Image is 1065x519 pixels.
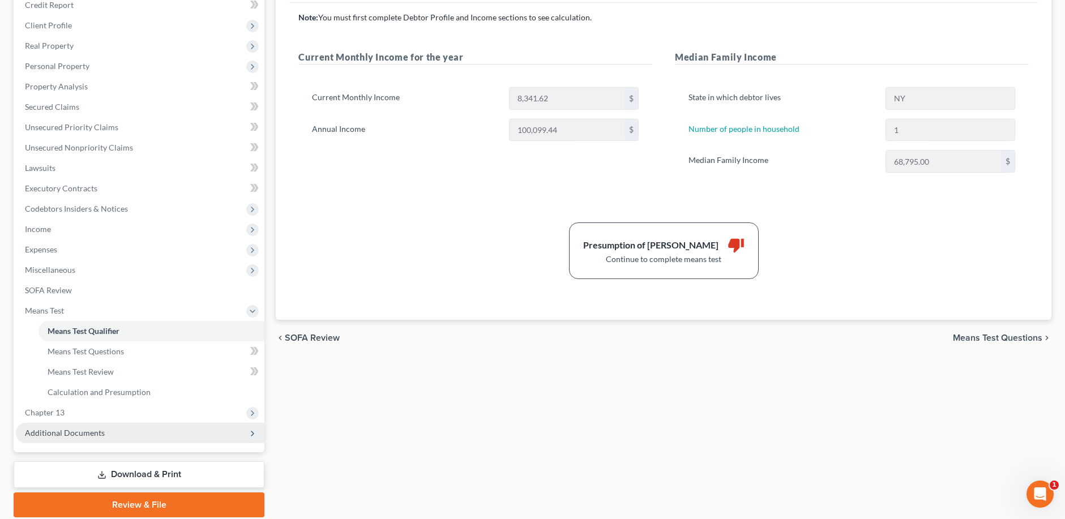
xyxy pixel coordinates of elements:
span: Miscellaneous [25,265,75,274]
label: Annual Income [306,119,503,141]
span: Client Profile [25,20,72,30]
a: Review & File [14,492,264,517]
span: Calculation and Presumption [48,387,151,397]
a: Unsecured Priority Claims [16,117,264,138]
h5: Median Family Income [675,50,1029,65]
input: 0.00 [510,119,625,141]
span: Unsecured Priority Claims [25,122,118,132]
div: $ [625,88,638,109]
iframe: Intercom live chat [1026,481,1054,508]
input: State [886,88,1015,109]
a: Secured Claims [16,97,264,117]
span: Means Test Qualifier [48,326,119,336]
span: 1 [1050,481,1059,490]
a: Means Test Qualifier [39,321,264,341]
span: Real Property [25,41,74,50]
span: Unsecured Nonpriority Claims [25,143,133,152]
button: Means Test Questions chevron_right [953,333,1051,342]
span: Income [25,224,51,234]
div: $ [1001,151,1015,172]
span: Codebtors Insiders & Notices [25,204,128,213]
a: Number of people in household [688,124,799,134]
i: chevron_left [276,333,285,342]
span: SOFA Review [25,285,72,295]
span: Expenses [25,245,57,254]
span: Secured Claims [25,102,79,111]
p: You must first complete Debtor Profile and Income sections to see calculation. [298,12,1029,23]
span: Means Test Review [48,367,114,376]
a: Unsecured Nonpriority Claims [16,138,264,158]
span: Chapter 13 [25,408,65,417]
span: Means Test Questions [953,333,1042,342]
label: Current Monthly Income [306,87,503,110]
strong: Note: [298,12,318,22]
span: Property Analysis [25,82,88,91]
label: Median Family Income [683,150,880,173]
a: Lawsuits [16,158,264,178]
h5: Current Monthly Income for the year [298,50,652,65]
span: Executory Contracts [25,183,97,193]
input: 0.00 [510,88,625,109]
span: SOFA Review [285,333,340,342]
a: SOFA Review [16,280,264,301]
i: chevron_right [1042,333,1051,342]
div: Presumption of [PERSON_NAME] [583,239,718,252]
a: Means Test Review [39,362,264,382]
div: Continue to complete means test [583,254,745,265]
a: Means Test Questions [39,341,264,362]
a: Property Analysis [16,76,264,97]
span: Personal Property [25,61,89,71]
input: 0.00 [886,151,1001,172]
span: Means Test [25,306,64,315]
span: Lawsuits [25,163,55,173]
input: -- [886,119,1015,141]
a: Calculation and Presumption [39,382,264,402]
span: Means Test Questions [48,346,124,356]
button: chevron_left SOFA Review [276,333,340,342]
span: Additional Documents [25,428,105,437]
i: thumb_down [728,237,745,254]
label: State in which debtor lives [683,87,880,110]
div: $ [625,119,638,141]
a: Download & Print [14,461,264,488]
a: Executory Contracts [16,178,264,199]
